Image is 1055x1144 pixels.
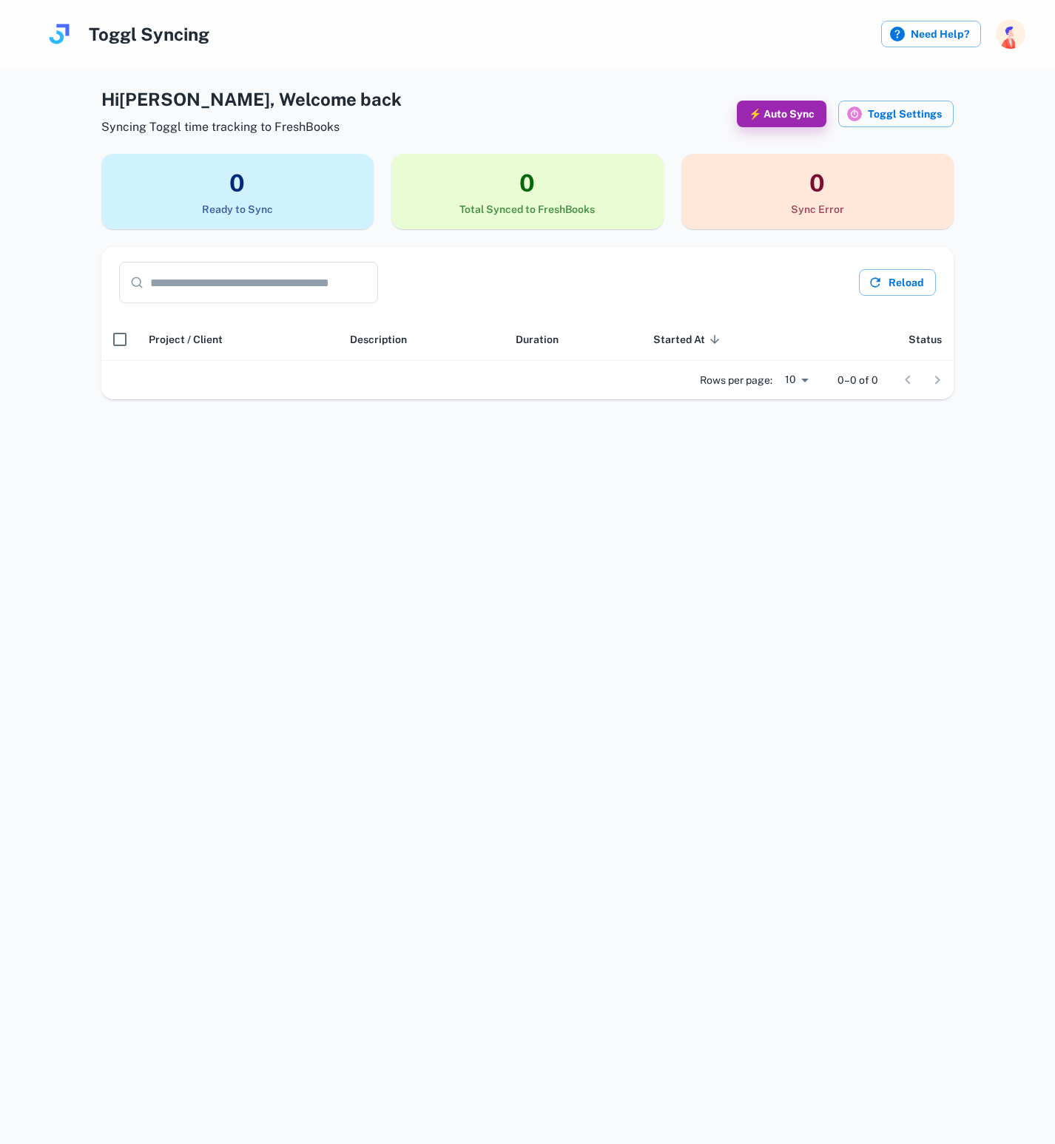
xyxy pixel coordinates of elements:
[149,331,223,348] span: Project / Client
[653,331,724,348] span: Started At
[101,118,402,136] span: Syncing Toggl time tracking to FreshBooks
[101,201,374,217] h6: Ready to Sync
[737,101,826,127] button: ⚡ Auto Sync
[700,372,772,388] p: Rows per page:
[516,331,559,348] span: Duration
[778,369,814,390] div: 10
[859,269,936,296] button: Reload
[391,166,664,201] h3: 0
[101,166,374,201] h3: 0
[350,331,407,348] span: Description
[838,101,954,127] button: Toggl iconToggl Settings
[996,19,1025,49] img: photoURL
[44,19,74,49] img: logo.svg
[101,86,402,112] h4: Hi [PERSON_NAME] , Welcome back
[837,372,878,388] p: 0–0 of 0
[681,166,954,201] h3: 0
[847,106,862,121] img: Toggl icon
[89,21,209,47] h4: Toggl Syncing
[909,331,942,348] span: Status
[101,318,954,361] div: scrollable content
[681,201,954,217] h6: Sync Error
[881,21,981,47] label: Need Help?
[391,201,664,217] h6: Total Synced to FreshBooks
